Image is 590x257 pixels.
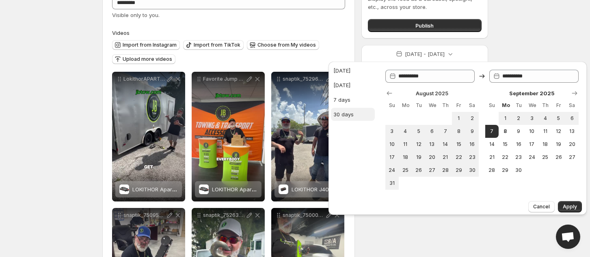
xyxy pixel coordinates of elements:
span: 30 [469,167,475,173]
span: 16 [515,141,522,148]
button: Monday August 18 2025 [399,151,412,164]
span: 23 [515,154,522,161]
span: Mo [402,102,409,109]
p: snaptik_7526346211834498334 [203,212,245,218]
button: Tuesday September 30 2025 [512,164,525,177]
p: snaptik_7500003179954982190 [283,212,325,218]
p: [DATE] - [DATE] [405,50,445,58]
button: Saturday August 16 2025 [465,138,479,151]
span: 5 [415,128,422,135]
span: 3 [389,128,395,135]
span: 8 [455,128,462,135]
span: Tu [415,102,422,109]
th: Monday [499,99,512,112]
button: Wednesday August 6 2025 [426,125,439,138]
span: 25 [542,154,549,161]
button: Thursday August 28 2025 [439,164,452,177]
span: We [529,102,536,109]
span: 29 [455,167,462,173]
span: 9 [469,128,475,135]
button: Thursday September 11 2025 [538,125,552,138]
button: Cancel [528,201,555,212]
span: Sa [469,102,475,109]
button: Monday September 1 2025 [499,112,512,125]
span: 18 [402,154,409,161]
span: 2 [515,115,522,122]
span: 20 [429,154,436,161]
th: Tuesday [412,99,426,112]
img: LOKITHOR ApartX Jump Starter (DOES NOT COME WITH BATTERY) [119,184,129,194]
button: [DATE] [331,64,375,77]
span: Fr [455,102,462,109]
button: Sunday September 14 2025 [485,138,499,151]
button: Upload more videos [112,54,175,64]
button: Thursday September 25 2025 [538,151,552,164]
button: Wednesday September 10 2025 [525,125,539,138]
th: Monday [399,99,412,112]
button: 7 days [331,93,375,106]
button: Show previous month, July 2025 [384,88,395,99]
button: Thursday September 18 2025 [538,138,552,151]
span: 28 [442,167,449,173]
button: Saturday August 2 2025 [465,112,479,125]
span: 21 [442,154,449,161]
button: Tuesday August 26 2025 [412,164,426,177]
span: 19 [555,141,562,148]
button: Show next month, October 2025 [569,88,580,99]
div: [DATE] [333,66,350,75]
span: 26 [555,154,562,161]
button: Friday September 26 2025 [552,151,565,164]
span: 20 [568,141,575,148]
span: 11 [402,141,409,148]
span: 27 [568,154,575,161]
span: Publish [415,21,434,30]
span: 11 [542,128,549,135]
button: End of range Sunday September 7 2025 [485,125,499,138]
button: Thursday August 7 2025 [439,125,452,138]
span: 7 [488,128,495,135]
span: 6 [568,115,575,122]
button: Wednesday September 17 2025 [525,138,539,151]
button: Saturday September 27 2025 [565,151,579,164]
span: Th [442,102,449,109]
span: 31 [389,180,395,186]
button: Tuesday August 19 2025 [412,151,426,164]
span: 24 [529,154,536,161]
span: 12 [415,141,422,148]
button: Sunday September 28 2025 [485,164,499,177]
button: Import from TikTok [183,40,244,50]
button: Wednesday September 3 2025 [525,112,539,125]
span: Sa [568,102,575,109]
th: Saturday [465,99,479,112]
span: 15 [502,141,509,148]
span: Upload more videos [123,56,172,62]
button: Tuesday September 16 2025 [512,138,525,151]
span: 21 [488,154,495,161]
p: Favorite Jump Box Easy The Lokithor is hands-down the BEST People ask me all the time what I usea... [203,76,245,82]
span: Visible only to you. [112,12,160,18]
p: snaptik_7509554877744434463 [123,212,166,218]
button: Import from Instagram [112,40,180,50]
span: Import from TikTok [194,42,240,48]
span: We [429,102,436,109]
span: 13 [568,128,575,135]
th: Sunday [385,99,399,112]
button: Sunday August 24 2025 [385,164,399,177]
button: Choose from My videos [247,40,319,50]
button: Monday August 4 2025 [399,125,412,138]
button: Saturday August 23 2025 [465,151,479,164]
button: Saturday September 13 2025 [565,125,579,138]
span: 22 [502,154,509,161]
th: Friday [552,99,565,112]
th: Thursday [538,99,552,112]
span: LOKITHOR ApartX Jump Starter (DOES NOT COME WITH BATTERY) [132,186,301,193]
button: 30 days [331,108,375,121]
span: 2 [469,115,475,122]
th: Wednesday [426,99,439,112]
span: Su [488,102,495,109]
span: 17 [529,141,536,148]
span: 14 [488,141,495,148]
span: 23 [469,154,475,161]
div: snaptik_7529672087800155423LOKITHOR J402 PRO Jump Starter 100W Two-way Fast Charging 3500AmpLOKIT... [271,72,344,201]
div: Favorite Jump Box Easy The Lokithor is hands-down the BEST People ask me all the time what I usea... [192,72,265,201]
